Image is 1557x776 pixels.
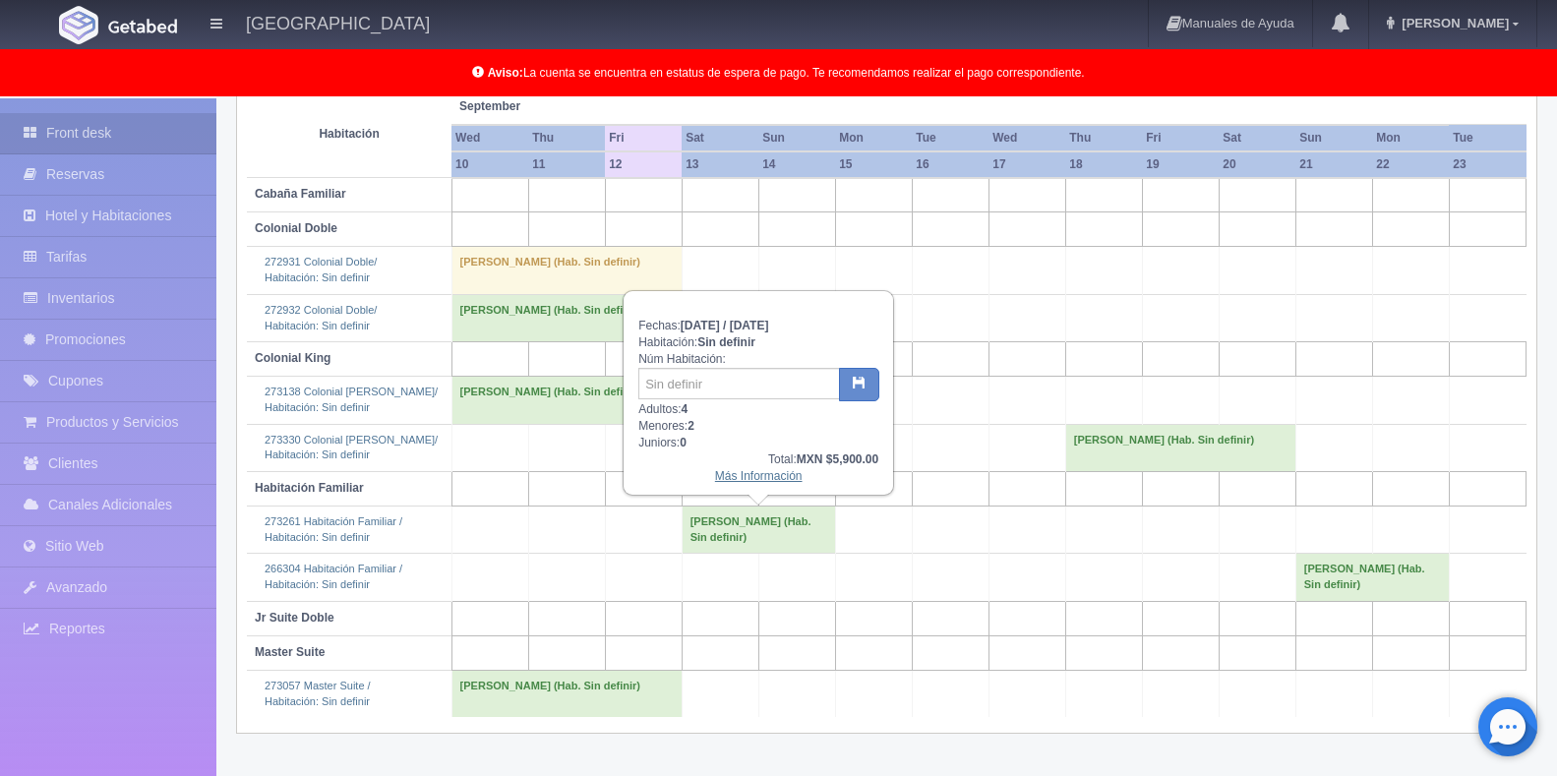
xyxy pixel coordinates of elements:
b: [DATE] / [DATE] [681,319,769,332]
b: Habitación Familiar [255,481,364,495]
th: Fri [605,125,682,151]
th: 17 [988,151,1065,178]
th: Tue [1449,125,1526,151]
b: 4 [682,402,689,416]
a: 273057 Master Suite /Habitación: Sin definir [265,680,371,707]
img: Getabed [59,6,98,44]
a: Más Información [715,469,803,483]
th: 23 [1449,151,1526,178]
th: Sat [1219,125,1295,151]
th: Sat [682,125,758,151]
a: 272931 Colonial Doble/Habitación: Sin definir [265,256,377,283]
th: 13 [682,151,758,178]
b: Colonial Doble [255,221,337,235]
th: 10 [451,151,528,178]
th: 11 [528,151,605,178]
th: Fri [1142,125,1219,151]
td: [PERSON_NAME] (Hab. Sin definir) [451,294,682,341]
th: Sun [758,125,835,151]
th: Tue [912,125,988,151]
img: Getabed [108,19,177,33]
b: Aviso: [488,66,523,80]
th: Thu [528,125,605,151]
strong: Habitación [319,127,379,141]
b: Colonial King [255,351,330,365]
th: Sun [1295,125,1372,151]
th: 21 [1295,151,1372,178]
th: 15 [835,151,912,178]
h4: [GEOGRAPHIC_DATA] [246,10,430,34]
a: 273261 Habitación Familiar /Habitación: Sin definir [265,515,402,543]
b: Jr Suite Doble [255,611,334,625]
td: [PERSON_NAME] (Hab. Sin definir) [682,507,835,554]
th: Mon [1372,125,1449,151]
a: 266304 Habitación Familiar /Habitación: Sin definir [265,563,402,590]
span: September [459,98,597,115]
b: MXN $5,900.00 [797,452,878,466]
a: 273330 Colonial [PERSON_NAME]/Habitación: Sin definir [265,434,438,461]
th: 16 [912,151,988,178]
th: 12 [605,151,682,178]
td: [PERSON_NAME] (Hab. Sin definir) [451,377,682,424]
th: Mon [835,125,912,151]
div: Total: [638,451,878,468]
td: [PERSON_NAME] (Hab. Sin definir) [451,670,682,717]
input: Sin definir [638,368,840,399]
th: Thu [1065,125,1142,151]
th: 20 [1219,151,1295,178]
b: Master Suite [255,645,325,659]
th: 22 [1372,151,1449,178]
a: 272932 Colonial Doble/Habitación: Sin definir [265,304,377,331]
td: [PERSON_NAME] (Hab. Sin definir) [1295,554,1449,601]
b: Sin definir [697,335,755,349]
th: Wed [988,125,1065,151]
th: Wed [451,125,528,151]
th: 14 [758,151,835,178]
b: Cabaña Familiar [255,187,346,201]
b: 0 [680,436,687,449]
td: [PERSON_NAME] (Hab. Sin definir) [451,247,682,294]
div: Fechas: Habitación: Núm Habitación: Adultos: Menores: Juniors: [625,292,892,495]
th: 19 [1142,151,1219,178]
b: 2 [688,419,694,433]
span: [PERSON_NAME] [1397,16,1509,30]
th: 18 [1065,151,1142,178]
td: [PERSON_NAME] (Hab. Sin definir) [1065,424,1295,471]
a: 273138 Colonial [PERSON_NAME]/Habitación: Sin definir [265,386,438,413]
